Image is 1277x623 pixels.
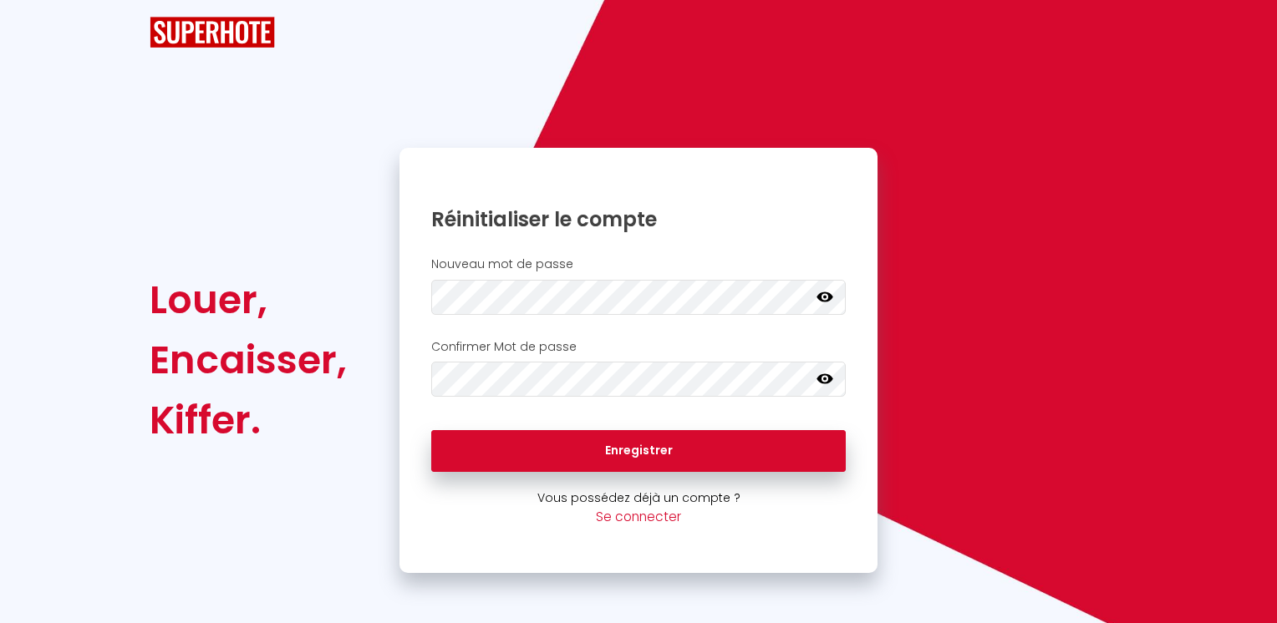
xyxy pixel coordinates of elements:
div: Louer, [150,270,347,330]
div: Encaisser, [150,330,347,390]
h2: Nouveau mot de passe [431,257,846,271]
p: Vous possédez déjà un compte ? [399,489,878,507]
button: Enregistrer [431,430,846,472]
h1: Réinitialiser le compte [431,206,846,232]
h2: Confirmer Mot de passe [431,340,846,354]
a: Se connecter [596,508,681,525]
div: Kiffer. [150,390,347,450]
img: SuperHote logo [150,17,275,48]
